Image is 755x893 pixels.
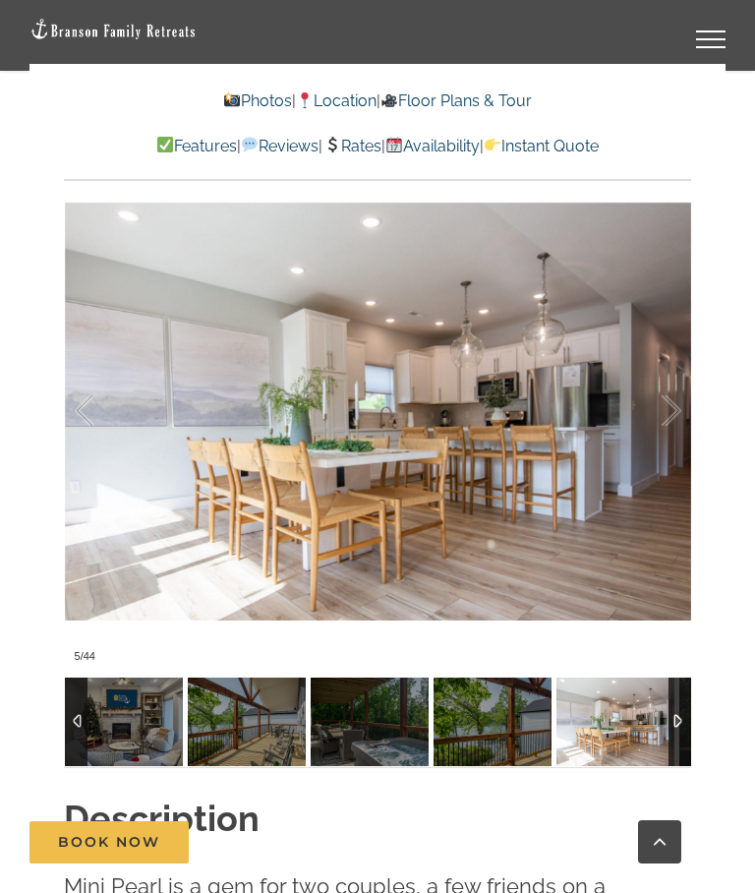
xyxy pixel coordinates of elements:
[322,137,380,155] a: Rates
[434,678,552,766] img: Blue-Pearl-vacation-home-rental-Lake-Taneycomo-2146-scaled.jpg-nggid041562-ngg0dyn-120x90-00f0w01...
[386,137,402,152] img: 📆
[188,678,306,766] img: Blue-Pearl-vacation-home-rental-Lake-Taneycomo-2145-scaled.jpg-nggid041566-ngg0dyn-120x90-00f0w01...
[241,137,319,155] a: Reviews
[484,137,599,155] a: Instant Quote
[64,89,690,114] p: | |
[64,134,690,159] p: | | | |
[324,137,340,152] img: 💲
[380,91,532,110] a: Floor Plans & Tour
[224,92,240,108] img: 📸
[296,91,377,110] a: Location
[64,798,260,839] strong: Description
[156,137,237,155] a: Features
[381,92,397,108] img: 🎥
[485,137,500,152] img: 👉
[242,137,258,152] img: 💬
[65,678,183,766] img: Blue-Pearl-Christmas-at-Lake-Taneycomo-Branson-Missouri-1305-Edit-scaled.jpg-nggid041849-ngg0dyn-...
[297,92,313,108] img: 📍
[58,834,160,851] span: Book Now
[223,91,292,110] a: Photos
[157,137,173,152] img: ✅
[385,137,480,155] a: Availability
[311,678,429,766] img: Blue-Pearl-vacation-home-rental-Lake-Taneycomo-2155-scaled.jpg-nggid041589-ngg0dyn-120x90-00f0w01...
[29,18,197,40] img: Branson Family Retreats Logo
[671,30,750,48] a: Toggle Menu
[29,821,189,863] a: Book Now
[556,678,674,766] img: Blue-Pearl-vacation-home-rental-Lake-Taneycomo-2071-scaled.jpg-nggid041595-ngg0dyn-120x90-00f0w01...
